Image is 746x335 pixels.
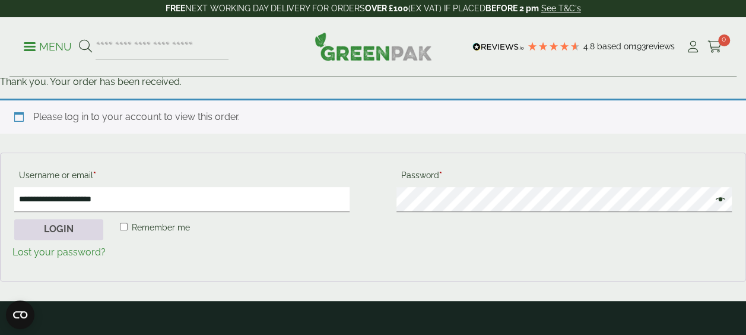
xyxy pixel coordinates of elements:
strong: FREE [166,4,185,13]
p: Menu [24,40,72,54]
a: Menu [24,40,72,52]
a: See T&C's [541,4,581,13]
label: Password [396,167,732,187]
i: My Account [685,41,700,53]
strong: OVER £100 [365,4,408,13]
label: Username or email [14,167,350,187]
img: GreenPak Supplies [315,32,432,61]
a: Lost your password? [12,246,106,258]
span: 193 [633,42,646,51]
span: Remember me [132,223,190,232]
a: 0 [707,38,722,56]
i: Cart [707,41,722,53]
span: 0 [718,34,730,46]
button: Open CMP widget [6,301,34,329]
img: REVIEWS.io [472,43,524,51]
input: Remember me [120,223,128,230]
span: reviews [646,42,675,51]
span: Based on [597,42,633,51]
button: Login [14,219,103,241]
span: 4.8 [583,42,597,51]
strong: BEFORE 2 pm [485,4,539,13]
div: 4.8 Stars [527,41,580,52]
